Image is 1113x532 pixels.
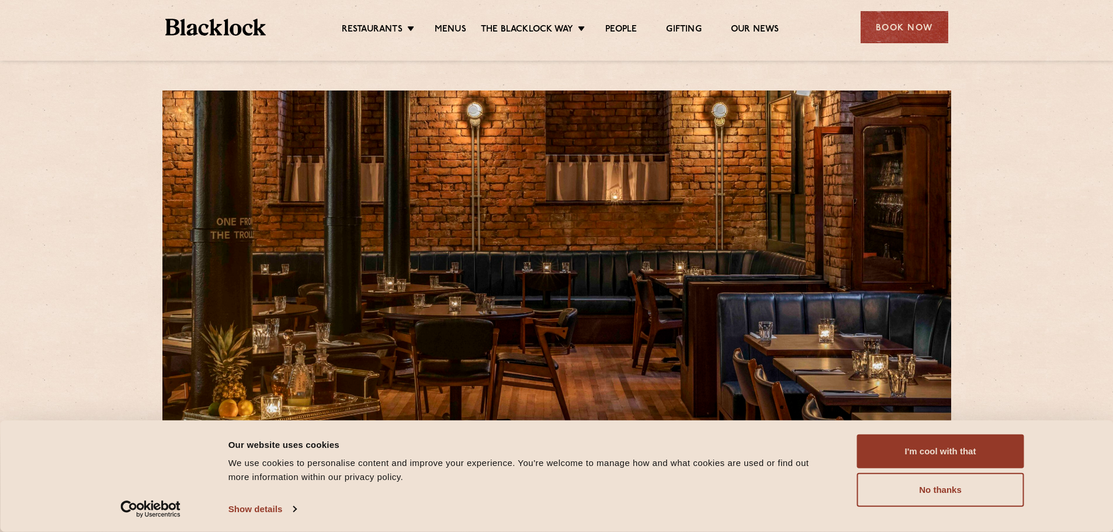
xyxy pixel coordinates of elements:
[99,500,202,518] a: Usercentrics Cookiebot - opens in a new window
[605,24,637,37] a: People
[165,19,266,36] img: BL_Textured_Logo-footer-cropped.svg
[228,456,831,484] div: We use cookies to personalise content and improve your experience. You're welcome to manage how a...
[435,24,466,37] a: Menus
[666,24,701,37] a: Gifting
[342,24,403,37] a: Restaurants
[857,434,1024,468] button: I'm cool with that
[228,500,296,518] a: Show details
[481,24,573,37] a: The Blacklock Way
[228,437,831,451] div: Our website uses cookies
[857,473,1024,507] button: No thanks
[861,11,948,43] div: Book Now
[731,24,779,37] a: Our News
